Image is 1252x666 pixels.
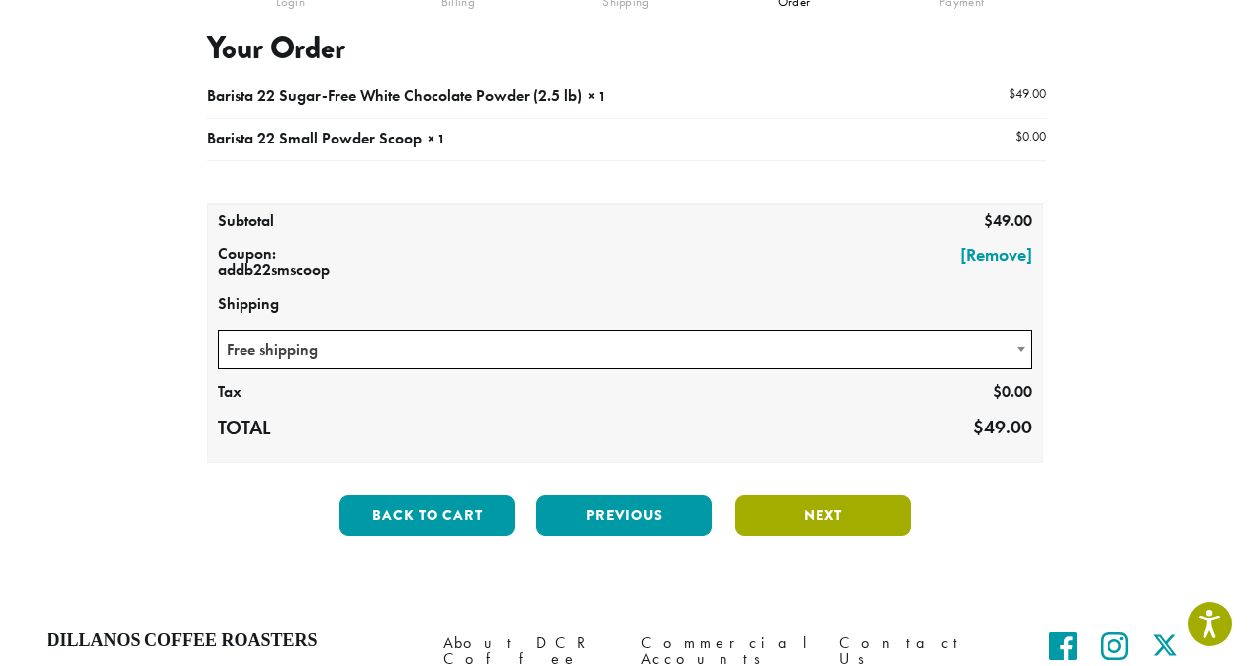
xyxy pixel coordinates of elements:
[1015,128,1022,144] span: $
[588,87,606,105] strong: × 1
[1015,128,1046,144] bdi: 0.00
[208,410,375,447] th: Total
[208,205,375,238] th: Subtotal
[973,415,1032,439] bdi: 49.00
[984,210,1032,231] bdi: 49.00
[207,85,582,106] span: Barista 22 Sugar-Free White Chocolate Powder (2.5 lb)
[993,381,1032,402] bdi: 0.00
[208,376,375,410] th: Tax
[208,288,1043,322] th: Shipping
[735,495,911,536] button: Next
[1009,85,1046,102] bdi: 49.00
[219,331,1032,369] span: Free shipping
[218,330,1033,369] span: Free shipping
[384,246,1032,264] a: [Remove]
[208,238,375,288] th: Coupon: addb22smscoop
[984,210,993,231] span: $
[536,495,712,536] button: Previous
[207,128,422,148] span: Barista 22 Small Powder Scoop
[48,630,414,652] h4: Dillanos Coffee Roasters
[428,130,445,147] strong: × 1
[973,415,984,439] span: $
[993,381,1002,402] span: $
[339,495,515,536] button: Back to cart
[1009,85,1015,102] span: $
[207,30,1046,67] h3: Your Order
